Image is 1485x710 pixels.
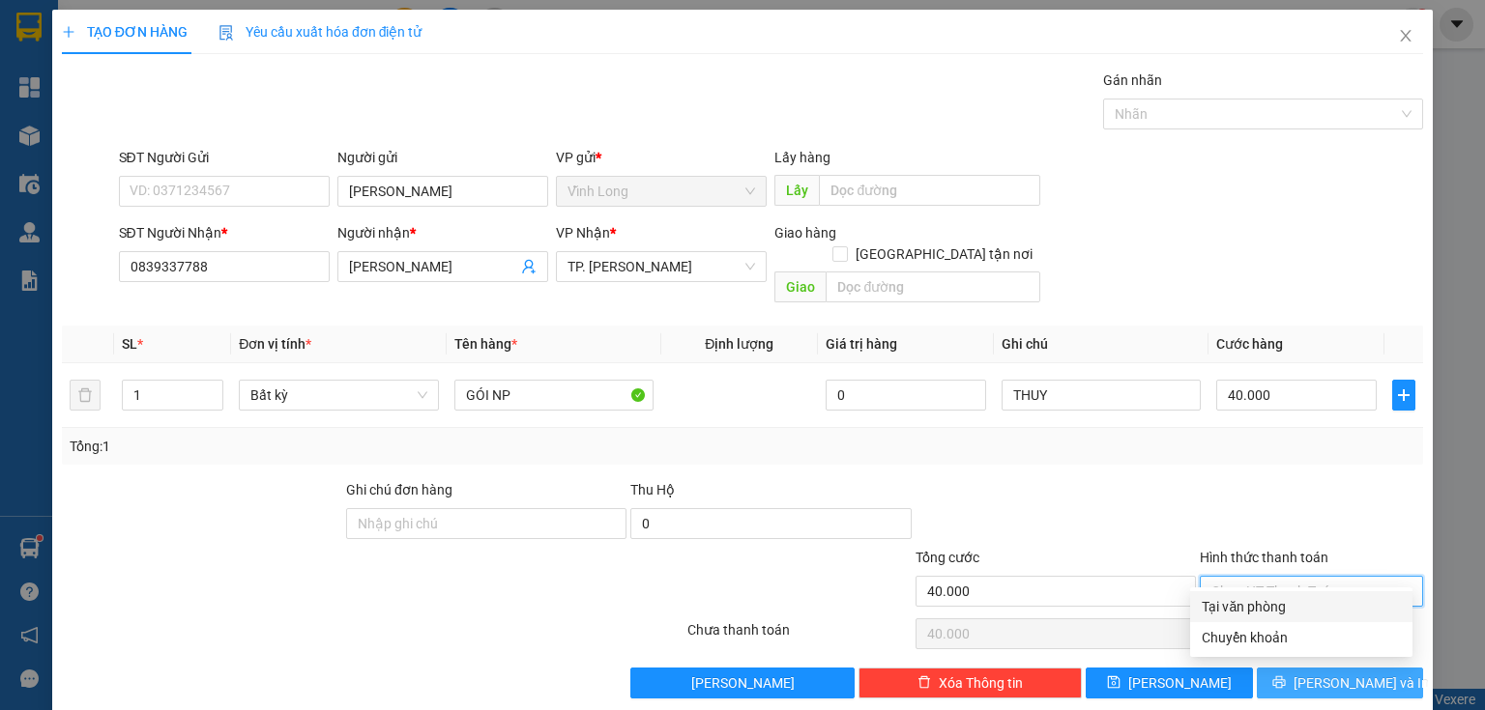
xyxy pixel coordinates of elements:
[1107,675,1121,691] span: save
[630,667,854,698] button: [PERSON_NAME]
[917,675,931,691] span: delete
[1392,380,1415,411] button: plus
[62,24,188,40] span: TẠO ĐƠN HÀNG
[346,482,452,497] label: Ghi chú đơn hàng
[630,482,675,497] span: Thu Hộ
[16,16,112,63] div: Vĩnh Long
[126,18,172,39] span: Nhận:
[1398,28,1413,43] span: close
[556,225,610,241] span: VP Nhận
[774,225,836,241] span: Giao hàng
[774,271,826,302] span: Giao
[1200,550,1328,565] label: Hình thức thanh toán
[939,672,1023,694] span: Xóa Thông tin
[1103,72,1162,88] label: Gán nhãn
[1379,10,1433,64] button: Close
[826,336,897,352] span: Giá trị hàng
[346,508,626,539] input: Ghi chú đơn hàng
[1257,667,1424,698] button: printer[PERSON_NAME] và In
[119,222,330,243] div: SĐT Người Nhận
[568,252,755,281] span: TP. Hồ Chí Minh
[691,672,795,694] span: [PERSON_NAME]
[521,259,537,274] span: user-add
[70,380,101,411] button: delete
[1393,387,1414,403] span: plus
[1202,596,1401,617] div: Tại văn phòng
[16,18,46,39] span: Gửi:
[122,336,137,352] span: SL
[1202,627,1401,648] div: Chuyển khoản
[848,243,1040,265] span: [GEOGRAPHIC_DATA] tận nơi
[337,147,548,168] div: Người gửi
[1086,667,1253,698] button: save[PERSON_NAME]
[994,326,1208,363] th: Ghi chú
[859,667,1082,698] button: deleteXóa Thông tin
[218,25,234,41] img: icon
[337,222,548,243] div: Người nhận
[916,550,979,565] span: Tổng cước
[819,175,1040,206] input: Dọc đường
[685,619,913,653] div: Chưa thanh toán
[1128,672,1232,694] span: [PERSON_NAME]
[218,24,422,40] span: Yêu cầu xuất hóa đơn điện tử
[568,177,755,206] span: Vĩnh Long
[250,381,426,410] span: Bất kỳ
[556,147,767,168] div: VP gửi
[1272,675,1286,691] span: printer
[1294,672,1429,694] span: [PERSON_NAME] và In
[774,150,830,165] span: Lấy hàng
[126,86,280,113] div: 0982112117
[126,16,280,63] div: TP. [PERSON_NAME]
[239,336,311,352] span: Đơn vị tính
[70,436,574,457] div: Tổng: 1
[454,336,517,352] span: Tên hàng
[454,380,654,411] input: VD: Bàn, Ghế
[826,380,986,411] input: 0
[126,63,280,86] div: THUỶ
[1216,336,1283,352] span: Cước hàng
[826,271,1040,302] input: Dọc đường
[1002,380,1201,411] input: Ghi Chú
[119,147,330,168] div: SĐT Người Gửi
[705,336,773,352] span: Định lượng
[62,25,75,39] span: plus
[16,63,112,156] div: BÁN LẺ KHÔNG GIAO HÓA ĐƠN
[774,175,819,206] span: Lấy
